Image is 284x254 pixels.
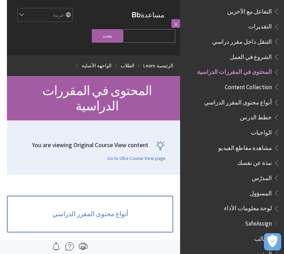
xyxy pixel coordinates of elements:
span: التفاعل مع الآخرين [227,6,272,15]
span: لوحة معلومات الأداء [224,203,272,212]
p: You are viewing Original Course View content [14,141,166,149]
span: أنواع محتوى المقرر الدراسي [204,96,272,106]
a: مساعدةBb [132,10,165,19]
a: الطلاب [121,61,134,70]
span: خطط الدرس [240,112,272,121]
span: التنقل داخل مقرر دراسي [212,36,272,45]
span: SafeAssign [245,218,272,227]
a: الواجهة الأصلية [82,61,112,70]
span: المحتوى في المقررات الدراسية [197,66,272,76]
img: Follow this page [52,242,60,251]
a: أنواع محتوى المقرر الدراسي [7,196,173,232]
img: Print [79,242,87,251]
span: الواجبات [251,127,272,136]
span: التقديرات [248,21,272,30]
strong: Bb [132,10,141,19]
span: مشاهدة مقاطع الفيديو [218,142,272,151]
span: المسؤول [250,187,272,197]
button: فتح التفضيلات [264,233,281,251]
a: الرئيسية [157,61,173,70]
span: الطالب [254,233,272,242]
span: المدرّس [252,172,272,181]
span: الشروع في العمل [230,51,272,60]
a: Go to Ultra Course View page. [106,155,166,162]
span: المحتوى في المقررات الدراسية [42,83,152,114]
select: Site Language Selector [17,8,72,22]
span: نبذة عن نفسك [237,157,272,167]
a: Learn [143,61,155,70]
img: More help [65,242,74,251]
input: بحث [92,29,123,43]
span: Content Collection [225,81,272,91]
